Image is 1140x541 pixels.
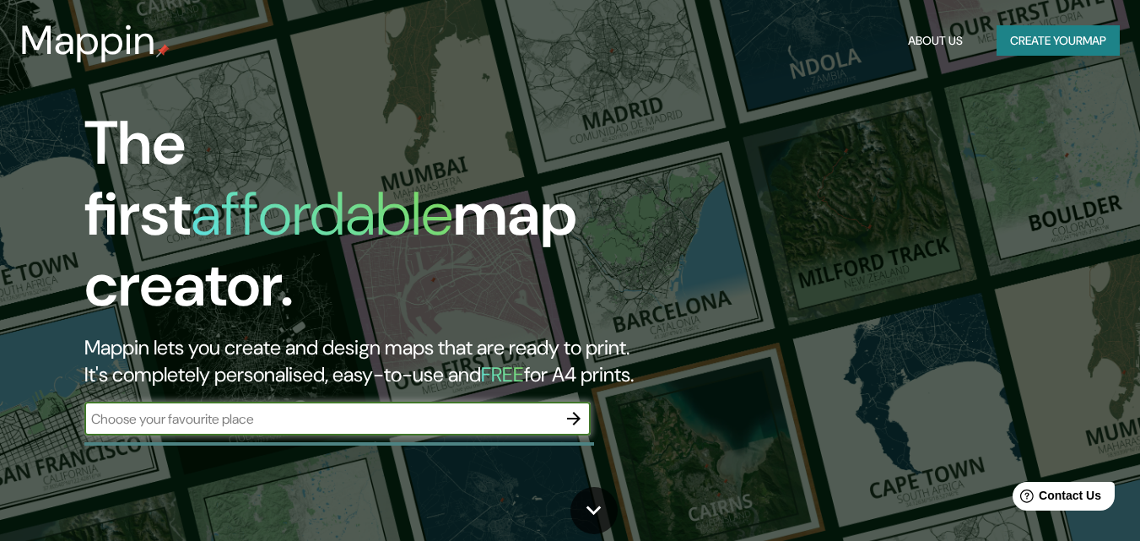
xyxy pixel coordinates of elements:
[20,17,156,64] h3: Mappin
[901,25,970,57] button: About Us
[84,108,655,334] h1: The first map creator.
[481,361,524,387] h5: FREE
[191,175,453,253] h1: affordable
[156,44,170,57] img: mappin-pin
[990,475,1121,522] iframe: Help widget launcher
[84,334,655,388] h2: Mappin lets you create and design maps that are ready to print. It's completely personalised, eas...
[84,409,557,429] input: Choose your favourite place
[997,25,1120,57] button: Create yourmap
